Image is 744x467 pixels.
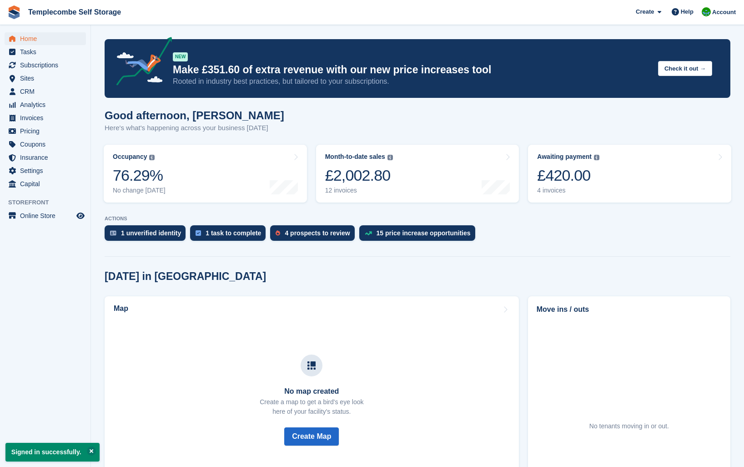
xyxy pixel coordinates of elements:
[359,225,480,245] a: 15 price increase opportunities
[196,230,201,236] img: task-75834270c22a3079a89374b754ae025e5fb1db73e45f91037f5363f120a921f8.svg
[537,153,592,161] div: Awaiting payment
[20,32,75,45] span: Home
[325,187,393,194] div: 12 invoices
[681,7,694,16] span: Help
[589,421,669,431] div: No tenants moving in or out.
[284,427,339,446] button: Create Map
[5,443,100,462] p: Signed in successfully.
[20,59,75,71] span: Subscriptions
[594,155,599,160] img: icon-info-grey-7440780725fd019a000dd9b08b2336e03edf1995a4989e88bcd33f0948082b44.svg
[75,210,86,221] a: Preview store
[173,76,651,86] p: Rooted in industry best practices, but tailored to your subscriptions.
[25,5,125,20] a: Templecombe Self Storage
[20,209,75,222] span: Online Store
[20,164,75,177] span: Settings
[173,63,651,76] p: Make £351.60 of extra revenue with our new price increases tool
[20,151,75,164] span: Insurance
[7,5,21,19] img: stora-icon-8386f47178a22dfd0bd8f6a31ec36ba5ce8667c1dd55bd0f319d3a0aa187defe.svg
[5,59,86,71] a: menu
[20,72,75,85] span: Sites
[260,387,363,396] h3: No map created
[20,125,75,137] span: Pricing
[114,305,128,313] h2: Map
[316,145,519,203] a: Month-to-date sales £2,002.80 12 invoices
[285,229,350,237] div: 4 prospects to review
[121,229,181,237] div: 1 unverified identity
[528,145,731,203] a: Awaiting payment £420.00 4 invoices
[712,8,736,17] span: Account
[20,138,75,151] span: Coupons
[276,230,280,236] img: prospect-51fa495bee0391a8d652442698ab0144808aea92771e9ea1ae160a38d050c398.svg
[105,123,284,133] p: Here's what's happening across your business [DATE]
[636,7,654,16] span: Create
[537,187,599,194] div: 4 invoices
[377,229,471,237] div: 15 price increase opportunities
[113,153,147,161] div: Occupancy
[5,98,86,111] a: menu
[20,98,75,111] span: Analytics
[5,151,86,164] a: menu
[173,52,188,61] div: NEW
[113,187,166,194] div: No change [DATE]
[5,209,86,222] a: menu
[5,32,86,45] a: menu
[105,109,284,122] h1: Good afternoon, [PERSON_NAME]
[105,225,190,245] a: 1 unverified identity
[325,153,385,161] div: Month-to-date sales
[702,7,711,16] img: James Thomas
[105,216,730,222] p: ACTIONS
[537,166,599,185] div: £420.00
[109,37,172,89] img: price-adjustments-announcement-icon-8257ccfd72463d97f412b2fc003d46551f7dbcb40ab6d574587a9cd5c0d94...
[105,270,266,283] h2: [DATE] in [GEOGRAPHIC_DATA]
[365,231,372,235] img: price_increase_opportunities-93ffe204e8149a01c8c9dc8f82e8f89637d9d84a8eef4429ea346261dce0b2c0.svg
[5,125,86,137] a: menu
[20,112,75,124] span: Invoices
[110,230,116,236] img: verify_identity-adf6edd0f0f0b5bbfe63781bf79b02c33cf7c696d77639b501bdc392416b5a36.svg
[149,155,155,160] img: icon-info-grey-7440780725fd019a000dd9b08b2336e03edf1995a4989e88bcd33f0948082b44.svg
[20,46,75,58] span: Tasks
[387,155,393,160] img: icon-info-grey-7440780725fd019a000dd9b08b2336e03edf1995a4989e88bcd33f0948082b44.svg
[20,85,75,98] span: CRM
[5,164,86,177] a: menu
[325,166,393,185] div: £2,002.80
[658,61,712,76] button: Check it out →
[537,304,722,315] h2: Move ins / outs
[260,397,363,416] p: Create a map to get a bird's eye look here of your facility's status.
[5,72,86,85] a: menu
[5,46,86,58] a: menu
[20,178,75,190] span: Capital
[5,178,86,190] a: menu
[307,361,316,370] img: map-icn-33ee37083ee616e46c38cad1a60f524a97daa1e2b2c8c0bc3eb3415660979fc1.svg
[5,112,86,124] a: menu
[190,225,270,245] a: 1 task to complete
[206,229,261,237] div: 1 task to complete
[8,198,90,207] span: Storefront
[5,138,86,151] a: menu
[5,85,86,98] a: menu
[113,166,166,185] div: 76.29%
[104,145,307,203] a: Occupancy 76.29% No change [DATE]
[270,225,359,245] a: 4 prospects to review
